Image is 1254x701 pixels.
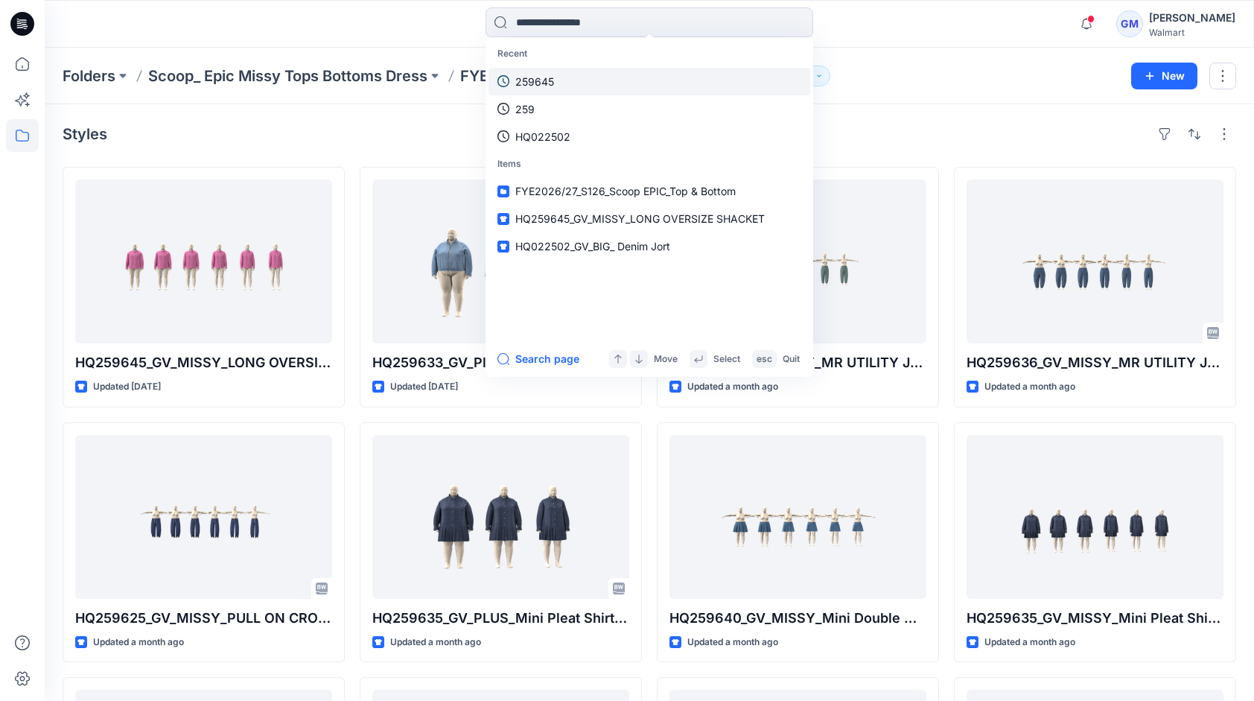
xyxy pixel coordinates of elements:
a: HQ259625_GV_MISSY_PULL ON CROP BARREL [75,435,332,599]
a: 259645 [488,68,810,95]
h4: Styles [63,125,107,143]
p: esc [757,352,772,367]
p: Items [488,150,810,178]
p: HQ259635_GV_MISSY_Mini Pleat Shirt Dress [967,608,1223,629]
p: Updated a month ago [984,635,1075,650]
a: FYE2026/27_S126_Scoop EPIC_Top & Bottom [488,177,810,205]
p: Updated a month ago [687,635,778,650]
span: HQ022502_GV_BIG_ Denim Jort [515,240,670,253]
a: Scoop_ Epic Missy Tops Bottoms Dress [148,66,427,86]
p: Updated a month ago [390,635,481,650]
p: Updated a month ago [93,635,184,650]
p: HQ259625_GV_MISSY_PULL ON CROP BARREL [75,608,332,629]
a: HQ259635_GV_PLUS_Mini Pleat Shirt Dress [372,435,629,599]
p: 259645 [515,74,554,89]
div: [PERSON_NAME] [1149,9,1235,27]
div: Walmart [1149,27,1235,38]
div: GM [1116,10,1143,37]
span: FYE2026/27_S126_Scoop EPIC_Top & Bottom [515,185,736,197]
p: Updated [DATE] [390,379,458,395]
p: Updated a month ago [687,379,778,395]
p: Select [713,352,740,367]
p: Quit [783,352,800,367]
a: HQ259645_GV_MISSY_LONG OVERSIZE SHACKET [488,205,810,232]
p: 259 [515,101,535,117]
a: HQ259640_GV_MISSY_Mini Double WB Skirt [669,435,926,599]
a: Folders [63,66,115,86]
p: Updated [DATE] [93,379,161,395]
p: Recent [488,40,810,68]
a: HQ259635_GV_MISSY_Mini Pleat Shirt Dress [967,435,1223,599]
p: HQ259645_GV_MISSY_LONG OVERSIZE SHACKET [75,352,332,373]
p: Move [654,352,678,367]
p: Updated a month ago [984,379,1075,395]
a: HQ022502_GV_BIG_ Denim Jort [488,232,810,260]
button: New [1131,63,1197,89]
p: HQ259640_GV_MISSY_Mini Double WB Skirt [669,608,926,629]
span: HQ259645_GV_MISSY_LONG OVERSIZE SHACKET [515,212,765,225]
a: HQ259633_GV_Plus_Denim Bomber [372,180,629,343]
button: Search page [497,350,579,368]
a: HQ259636_GV_MISSY_MR UTILITY JOGGER [967,180,1223,343]
a: 259 [488,95,810,123]
p: HQ259636_GV_MISSY_MR UTILITY JOGGER [967,352,1223,373]
a: HQ259645_GV_MISSY_LONG OVERSIZE SHACKET [75,180,332,343]
p: HQ022502 [515,129,570,145]
p: HQ259633_GV_Plus_Denim Bomber [372,352,629,373]
p: HQ259635_GV_PLUS_Mini Pleat Shirt Dress [372,608,629,629]
p: FYE2026/27_S126_Scoop EPIC_Top & Bottom [460,66,777,86]
a: HQ022502 [488,123,810,150]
